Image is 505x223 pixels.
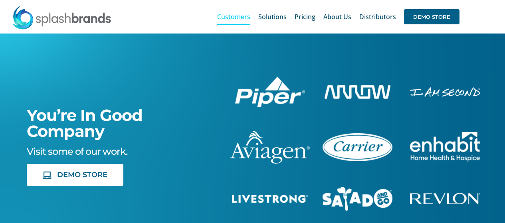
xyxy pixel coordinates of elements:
a: arrow-white [325,84,390,93]
a: sng-1C [323,186,392,194]
img: Arrow Store [325,85,390,99]
nav: Main Menu [217,4,459,30]
span: Pricing [295,14,315,20]
a: livestrong-5E-website [232,193,308,202]
span: About Us [323,14,351,20]
span: Solutions [258,14,287,20]
a: Pricing [295,4,315,30]
img: Piper Pilot Ship [235,77,305,108]
a: piper-White [235,75,305,84]
img: I Am Second Store [410,87,480,97]
a: carrier-1B [323,132,392,141]
img: Salad And Go Store [323,187,392,211]
a: enhabit-stacked-white [410,86,480,95]
span: DEMO STORE [404,9,459,24]
img: SplashBrands.com Logo [12,6,112,30]
a: DEMO STORE [404,4,459,30]
span: You’re In Good Company [27,105,143,141]
img: Carrier Brand Store [323,133,392,161]
a: revlon-flat-white [410,192,480,201]
a: Customers [217,4,250,30]
img: Enhabit Gear Store [410,132,480,162]
span: Distributors [359,14,396,20]
a: DEMO STORE [27,164,123,186]
img: aviagen-1C [230,131,310,164]
span: Visit some of our work. [27,146,127,157]
span: DEMO STORE [57,171,107,179]
a: Distributors [359,4,396,30]
span: Customers [217,14,250,20]
img: Livestrong Store [232,195,308,203]
img: Revlon [410,193,480,204]
a: enhabit-stacked-white [410,131,480,140]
